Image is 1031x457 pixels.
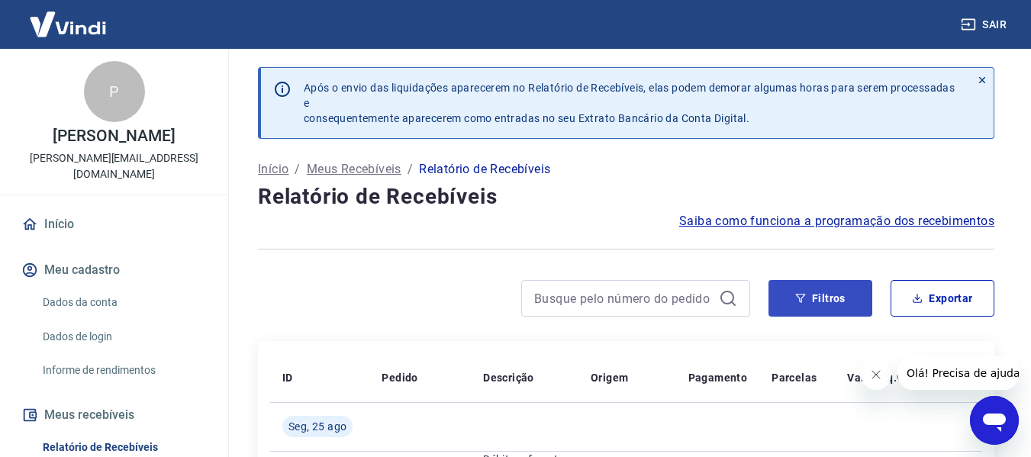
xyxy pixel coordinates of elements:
p: Valor Líq. [847,370,897,385]
a: Meus Recebíveis [307,160,401,179]
p: Parcelas [772,370,817,385]
p: Pedido [382,370,417,385]
a: Início [18,208,210,241]
button: Sair [958,11,1013,39]
p: [PERSON_NAME] [53,128,175,144]
iframe: Fechar mensagem [861,359,891,390]
a: Saiba como funciona a programação dos recebimentos [679,212,994,230]
p: / [295,160,300,179]
span: Olá! Precisa de ajuda? [9,11,128,23]
iframe: Botão para abrir a janela de mensagens [970,396,1019,445]
p: Relatório de Recebíveis [419,160,550,179]
p: [PERSON_NAME][EMAIL_ADDRESS][DOMAIN_NAME] [12,150,216,182]
p: ID [282,370,293,385]
a: Dados de login [37,321,210,352]
button: Filtros [768,280,872,317]
p: Pagamento [688,370,748,385]
input: Busque pelo número do pedido [534,287,713,310]
p: / [408,160,413,179]
h4: Relatório de Recebíveis [258,182,994,212]
button: Meus recebíveis [18,398,210,432]
p: Após o envio das liquidações aparecerem no Relatório de Recebíveis, elas podem demorar algumas ho... [304,80,959,126]
iframe: Mensagem da empresa [897,356,1019,390]
img: Vindi [18,1,118,47]
div: P [84,61,145,122]
a: Informe de rendimentos [37,355,210,386]
a: Início [258,160,288,179]
span: Seg, 25 ago [288,419,346,434]
button: Meu cadastro [18,253,210,287]
a: Dados da conta [37,287,210,318]
p: Descrição [483,370,534,385]
button: Exportar [891,280,994,317]
p: Origem [591,370,628,385]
